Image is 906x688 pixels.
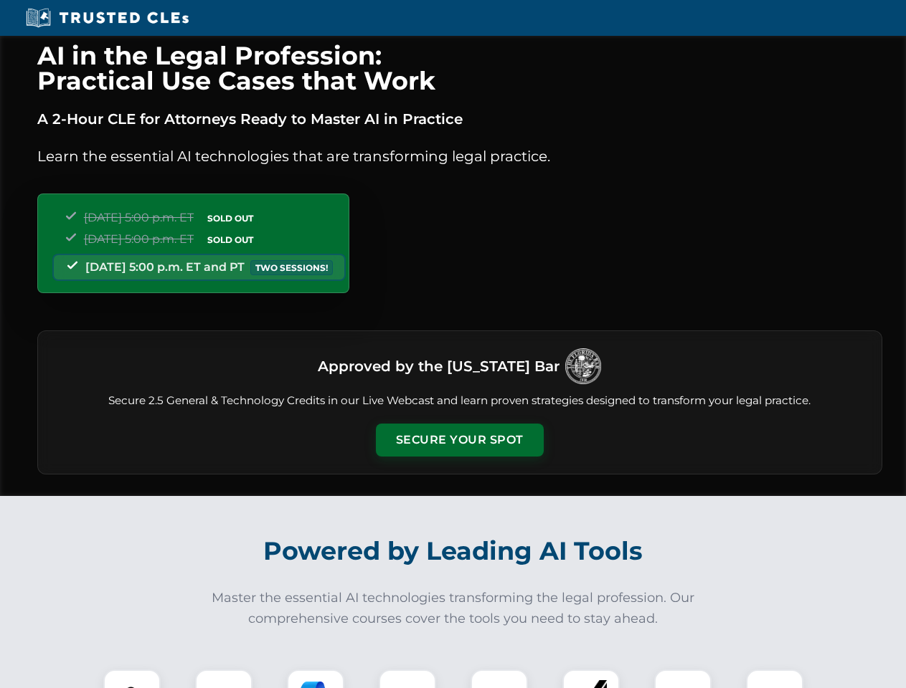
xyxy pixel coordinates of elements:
p: A 2-Hour CLE for Attorneys Ready to Master AI in Practice [37,107,882,130]
img: Trusted CLEs [22,7,193,29]
span: [DATE] 5:00 p.m. ET [84,211,194,224]
button: Secure Your Spot [376,424,544,457]
h3: Approved by the [US_STATE] Bar [318,353,560,379]
h2: Powered by Leading AI Tools [56,526,851,576]
h1: AI in the Legal Profession: Practical Use Cases that Work [37,43,882,93]
img: Logo [565,348,601,384]
span: SOLD OUT [202,211,258,226]
p: Master the essential AI technologies transforming the legal profession. Our comprehensive courses... [202,588,704,629]
p: Secure 2.5 General & Technology Credits in our Live Webcast and learn proven strategies designed ... [55,393,864,409]
p: Learn the essential AI technologies that are transforming legal practice. [37,145,882,168]
span: SOLD OUT [202,232,258,247]
span: [DATE] 5:00 p.m. ET [84,232,194,246]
